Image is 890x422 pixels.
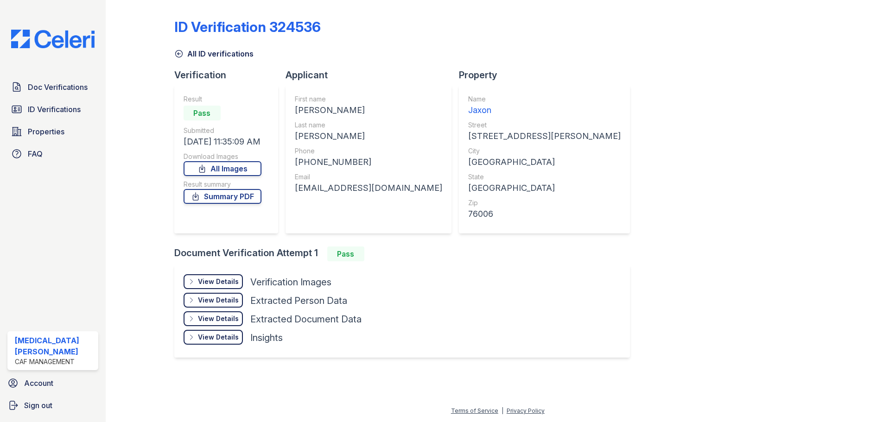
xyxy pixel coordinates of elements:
div: Extracted Document Data [250,313,362,326]
div: [STREET_ADDRESS][PERSON_NAME] [468,130,621,143]
div: Jaxon [468,104,621,117]
span: Properties [28,126,64,137]
div: View Details [198,333,239,342]
div: Property [459,69,637,82]
div: CAF Management [15,357,95,366]
div: Name [468,94,621,104]
span: FAQ [28,148,43,159]
div: Street [468,120,621,130]
a: Terms of Service [451,407,498,414]
div: | [502,407,503,414]
a: Doc Verifications [7,78,98,96]
div: Pass [327,246,364,261]
div: First name [295,94,442,104]
img: CE_Logo_Blue-a8612792a0a2168367f1c8372b55b34899dd931a85d93a1a3d3e32e68fde9ad4.png [4,30,102,48]
div: Email [295,172,442,182]
div: Pass [184,106,221,120]
div: Extracted Person Data [250,294,347,307]
div: View Details [198,296,239,305]
div: Insights [250,331,283,344]
a: All ID verifications [174,48,254,59]
a: Privacy Policy [507,407,545,414]
a: ID Verifications [7,100,98,119]
div: ID Verification 324536 [174,19,321,35]
div: Verification [174,69,286,82]
div: Last name [295,120,442,130]
div: Result summary [184,180,261,189]
a: Summary PDF [184,189,261,204]
div: Download Images [184,152,261,161]
div: Applicant [286,69,459,82]
div: View Details [198,277,239,286]
div: [EMAIL_ADDRESS][DOMAIN_NAME] [295,182,442,195]
div: [PHONE_NUMBER] [295,156,442,169]
div: Zip [468,198,621,208]
span: Sign out [24,400,52,411]
span: ID Verifications [28,104,81,115]
a: Account [4,374,102,392]
a: Name Jaxon [468,94,621,117]
span: Account [24,378,53,389]
div: State [468,172,621,182]
div: Result [184,94,261,104]
div: [DATE] 11:35:09 AM [184,135,261,148]
a: FAQ [7,145,98,163]
div: City [468,146,621,156]
div: Phone [295,146,442,156]
div: Verification Images [250,276,331,289]
div: [GEOGRAPHIC_DATA] [468,156,621,169]
a: Properties [7,122,98,141]
div: 76006 [468,208,621,220]
a: Sign out [4,396,102,415]
div: Document Verification Attempt 1 [174,246,637,261]
span: Doc Verifications [28,82,88,93]
div: View Details [198,314,239,323]
div: [PERSON_NAME] [295,104,442,117]
div: [MEDICAL_DATA][PERSON_NAME] [15,335,95,357]
div: Submitted [184,126,261,135]
div: [GEOGRAPHIC_DATA] [468,182,621,195]
a: All Images [184,161,261,176]
div: [PERSON_NAME] [295,130,442,143]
